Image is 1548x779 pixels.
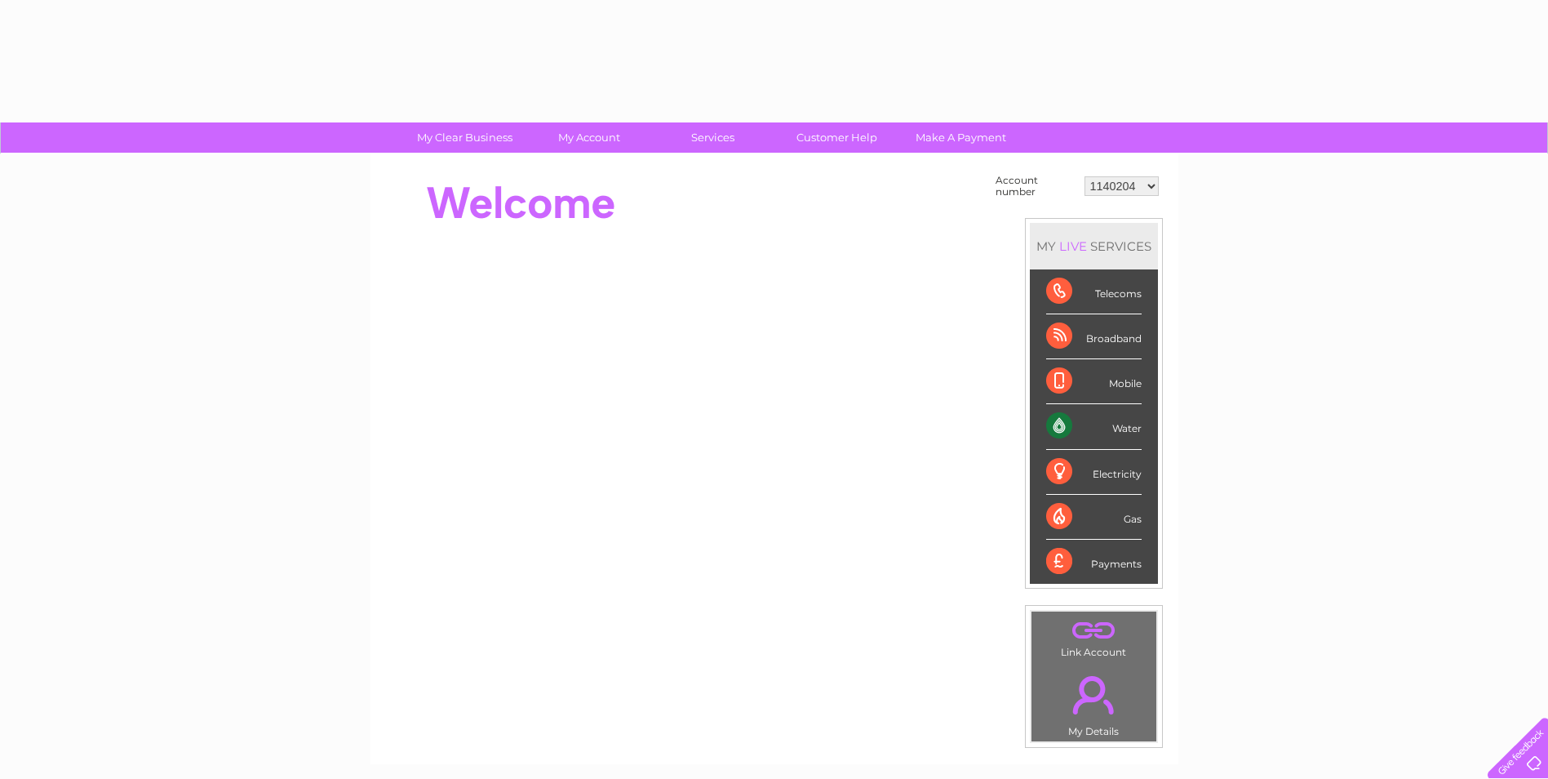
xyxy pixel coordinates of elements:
a: . [1036,616,1152,644]
div: Broadband [1046,314,1142,359]
div: Gas [1046,495,1142,540]
a: My Clear Business [397,122,532,153]
div: Electricity [1046,450,1142,495]
div: Payments [1046,540,1142,584]
a: Customer Help [770,122,904,153]
div: Water [1046,404,1142,449]
a: Make A Payment [894,122,1028,153]
a: Services [645,122,780,153]
div: LIVE [1056,238,1090,254]
div: Mobile [1046,359,1142,404]
div: MY SERVICES [1030,223,1158,269]
td: Account number [991,171,1080,202]
td: Link Account [1031,611,1157,662]
a: . [1036,666,1152,723]
div: Telecoms [1046,269,1142,314]
td: My Details [1031,662,1157,742]
a: My Account [521,122,656,153]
